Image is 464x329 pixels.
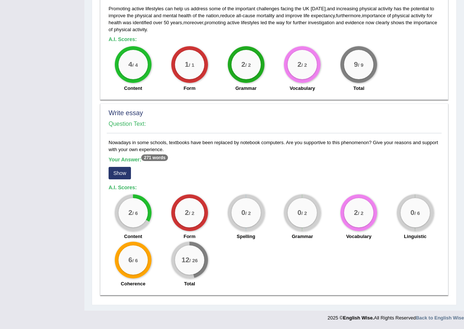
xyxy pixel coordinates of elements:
[183,233,196,240] label: Form
[153,13,161,18] span: and
[128,60,132,68] big: 4
[164,20,169,25] span: 50
[403,6,409,11] span: the
[183,20,203,25] span: moreover
[303,6,309,11] span: UK
[427,13,432,18] span: for
[109,121,440,127] h4: Question Text:
[185,60,189,68] big: 1
[132,62,138,68] small: / 4
[145,6,164,11] span: lifestyles
[394,6,402,11] span: has
[345,20,364,25] span: evidence
[235,6,255,11] span: important
[236,13,241,18] span: all
[237,233,255,240] label: Spelling
[109,167,131,179] button: Show
[241,20,259,25] span: lifestyles
[336,6,358,11] span: increasing
[127,13,134,18] span: the
[295,6,302,11] span: the
[109,27,113,32] span: of
[336,13,361,18] span: furthermore
[222,6,226,11] span: of
[354,209,358,217] big: 2
[170,20,182,25] span: years
[268,20,275,25] span: the
[132,6,144,11] span: active
[114,27,131,32] span: physical
[109,13,125,18] span: improve
[410,209,414,217] big: 0
[165,6,173,11] span: can
[184,280,195,287] label: Total
[141,154,168,161] sup: 271 words
[209,6,221,11] span: some
[358,211,363,216] small: / 2
[302,211,307,216] small: / 2
[260,20,267,25] span: led
[205,20,226,25] span: promoting
[411,6,429,11] span: potential
[132,258,138,263] small: / 6
[387,13,391,18] span: of
[241,60,245,68] big: 2
[109,6,130,11] span: Promoting
[256,13,274,18] span: mortality
[109,5,440,33] div: , , - , , , , .
[185,209,189,217] big: 2
[135,13,152,18] span: physical
[109,184,137,190] b: A.I. Scores:
[193,13,197,18] span: of
[163,13,177,18] span: mental
[191,6,208,11] span: address
[107,139,442,291] div: Nowadays in some schools, textbooks have been replaced by notebook computers. Are you supportive ...
[406,20,412,25] span: the
[109,20,121,25] span: health
[346,233,372,240] label: Vocabulary
[276,20,285,25] span: way
[189,211,194,216] small: / 2
[241,209,245,217] big: 0
[416,315,464,321] a: Back to English Wise
[359,6,377,11] span: physical
[376,20,390,25] span: clearly
[297,209,302,217] big: 0
[124,85,142,92] label: Content
[378,6,392,11] span: activity
[354,60,358,68] big: 9
[121,280,145,287] label: Coherence
[220,13,235,18] span: reduce
[303,13,310,18] span: life
[184,6,190,11] span: us
[198,13,205,18] span: the
[132,211,138,216] small: / 6
[109,36,137,42] b: A.I. Scores:
[132,27,147,32] span: activity
[297,60,302,68] big: 2
[206,13,219,18] span: nation
[256,6,279,11] span: challenges
[343,315,374,321] strong: English Wise.
[281,6,293,11] span: facing
[391,20,404,25] span: shows
[276,13,284,18] span: and
[308,20,335,25] span: investigation
[358,62,363,68] small: / 9
[328,311,464,321] div: 2025 © All Rights Reserved
[124,233,142,240] label: Content
[153,20,162,25] span: over
[235,85,257,92] label: Grammar
[189,258,198,263] small: / 26
[109,110,440,117] h2: Write essay
[311,6,326,11] span: [DATE]
[182,256,189,264] big: 12
[290,85,315,92] label: Vocabulary
[242,13,255,18] span: cause
[302,62,307,68] small: / 2
[293,20,307,25] span: further
[311,13,335,18] span: expectancy
[128,209,132,217] big: 2
[411,13,425,18] span: activity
